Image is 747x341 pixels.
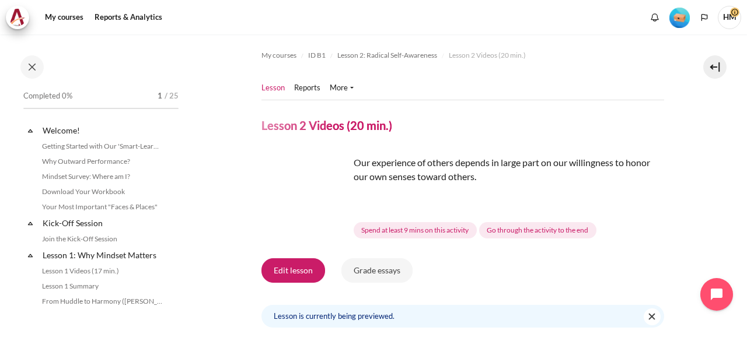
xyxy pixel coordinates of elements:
span: Collapse [25,125,36,136]
a: Lesson 1: Why Mindset Matters [41,247,166,263]
a: My courses [41,6,88,29]
a: Lesson 1 Summary [39,279,166,293]
span: Collapse [25,249,36,261]
a: Level #1 [665,6,694,28]
h4: Lesson 2 Videos (20 min.) [261,118,392,133]
a: Getting Started with Our 'Smart-Learning' Platform [39,139,166,153]
a: Kick-Off Session [41,215,166,231]
a: Lesson 2 Videos (20 min.) [449,48,526,62]
span: Lesson 2: Radical Self-Awareness [337,50,437,61]
a: From Huddle to Harmony ([PERSON_NAME]'s Story) [39,294,166,308]
span: Go through the activity to the end [487,225,588,235]
a: ID B1 [308,48,326,62]
div: Show notification window with no new notifications [646,9,664,26]
div: Lesson is currently being previewed. [261,305,664,328]
button: Grade essays [341,258,413,283]
button: Edit lesson [261,258,325,283]
a: My courses [261,48,296,62]
a: Why Outward Performance? [39,154,166,168]
span: 1 [158,90,162,102]
a: More [330,82,354,94]
span: HM [718,6,741,29]
a: Download Your Workbook [39,185,166,199]
span: Lesson 2 Videos (20 min.) [449,50,526,61]
a: Completed 0% 1 / 25 [23,88,179,121]
a: Welcome! [41,122,166,138]
span: Collapse [25,217,36,229]
a: Architeck Architeck [6,6,35,29]
span: / 25 [165,90,179,102]
a: Reports [294,82,320,94]
a: Your Most Important "Faces & Places" [39,200,166,214]
img: Architeck [9,9,26,26]
a: Lesson [261,82,285,94]
a: Join the Kick-Off Session [39,232,166,246]
p: Our experience of others depends in large part on our willingness to honor our own senses toward ... [261,156,664,184]
nav: Navigation bar [261,46,664,65]
img: Level #1 [669,8,690,28]
div: Level #1 [669,6,690,28]
a: Lesson 2: Radical Self-Awareness [337,48,437,62]
a: Lesson 1 Videos (17 min.) [39,264,166,278]
img: erw [261,156,349,243]
span: My courses [261,50,296,61]
span: Spend at least 9 mins on this activity [361,225,469,235]
a: Mindset Survey: Where am I? [39,170,166,184]
div: Completion requirements for Lesson 2 Videos (20 min.) [354,220,599,241]
span: Completed 0% [23,90,72,102]
span: ID B1 [308,50,326,61]
button: Languages [696,9,713,26]
a: User menu [718,6,741,29]
a: Reports & Analytics [90,6,166,29]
